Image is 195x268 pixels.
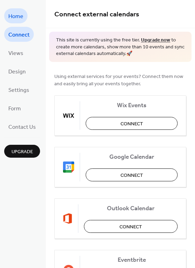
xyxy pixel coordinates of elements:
[56,37,185,57] span: This site is currently using the free tier. to create more calendars, show more than 10 events an...
[63,213,72,224] img: outlook
[4,119,40,134] a: Contact Us
[8,30,30,40] span: Connect
[11,148,33,156] span: Upgrade
[86,256,178,263] span: Eventbrite
[86,102,178,109] span: Wix Events
[8,85,29,96] span: Settings
[4,64,30,79] a: Design
[86,153,178,160] span: Google Calendar
[4,27,34,42] a: Connect
[4,8,28,23] a: Home
[120,172,143,179] span: Connect
[8,48,23,59] span: Views
[4,101,25,116] a: Form
[54,8,139,21] span: Connect external calendars
[63,110,74,121] img: wix
[8,122,36,133] span: Contact Us
[8,66,26,77] span: Design
[84,220,178,233] button: Connect
[86,117,178,130] button: Connect
[4,45,28,60] a: Views
[4,145,40,158] button: Upgrade
[120,120,143,127] span: Connect
[54,73,186,87] span: Using external services for your events? Connect them now and easily bring all your events together.
[119,223,142,230] span: Connect
[4,82,33,97] a: Settings
[86,168,178,181] button: Connect
[8,103,21,114] span: Form
[141,36,170,45] a: Upgrade now
[84,205,178,212] span: Outlook Calendar
[8,11,23,22] span: Home
[63,161,74,173] img: google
